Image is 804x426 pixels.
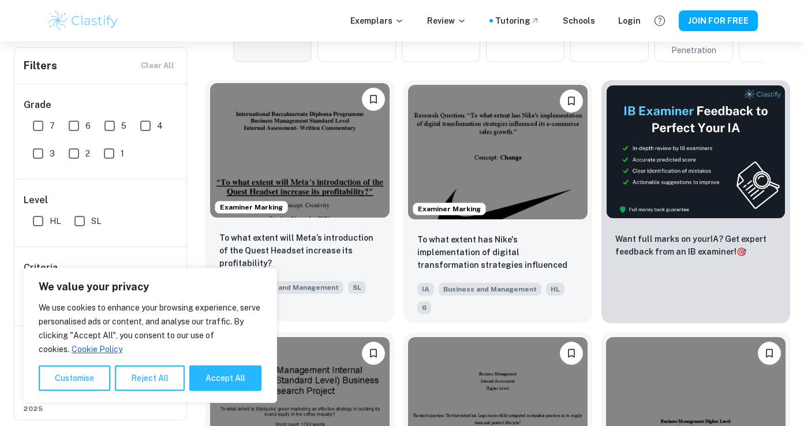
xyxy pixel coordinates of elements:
[24,58,57,74] h6: Filters
[563,14,595,27] a: Schools
[210,83,390,218] img: Business and Management IA example thumbnail: To what extent will Meta’s introduction
[39,301,261,356] p: We use cookies to enhance your browsing experience, serve personalised ads or content, and analys...
[615,233,776,258] p: Want full marks on your IA ? Get expert feedback from an IB examiner!
[560,89,583,113] button: Please log in to bookmark exemplars
[115,365,185,391] button: Reject All
[408,85,588,219] img: Business and Management IA example thumbnail: To what extent has Nike's implementation
[23,268,277,403] div: We value your privacy
[85,147,90,160] span: 2
[24,261,58,275] h6: Criteria
[121,119,126,132] span: 5
[205,80,394,323] a: Examiner MarkingPlease log in to bookmark exemplarsTo what extent will Meta’s introduction of the...
[546,283,564,296] span: HL
[24,403,178,414] span: 2025
[189,365,261,391] button: Accept All
[215,202,287,212] span: Examiner Marking
[362,88,385,111] button: Please log in to bookmark exemplars
[50,215,61,227] span: HL
[350,14,404,27] p: Exemplars
[39,365,110,391] button: Customise
[495,14,540,27] a: Tutoring
[736,247,746,256] span: 🎯
[50,119,55,132] span: 7
[601,80,790,323] a: ThumbnailWant full marks on yourIA? Get expert feedback from an IB examiner!
[606,85,786,219] img: Thumbnail
[439,283,541,296] span: Business and Management
[618,14,641,27] a: Login
[24,193,178,207] h6: Level
[157,119,163,132] span: 4
[121,147,124,160] span: 1
[362,342,385,365] button: Please log in to bookmark exemplars
[417,233,578,272] p: To what extent has Nike's implementation of digital transformation strategies influenced its e-co...
[39,280,261,294] p: We value your privacy
[47,9,120,32] img: Clastify logo
[679,10,758,31] button: JOIN FOR FREE
[241,281,343,294] span: Business and Management
[85,119,91,132] span: 6
[427,14,466,27] p: Review
[24,98,178,112] h6: Grade
[650,11,670,31] button: Help and Feedback
[758,342,781,365] button: Please log in to bookmark exemplars
[348,281,366,294] span: SL
[403,80,592,323] a: Examiner MarkingPlease log in to bookmark exemplarsTo what extent has Nike's implementation of di...
[660,31,728,57] span: Market Penetration
[417,301,431,314] span: 6
[71,344,123,354] a: Cookie Policy
[91,215,101,227] span: SL
[50,147,55,160] span: 3
[560,342,583,365] button: Please log in to bookmark exemplars
[417,283,434,296] span: IA
[219,231,380,270] p: To what extent will Meta’s introduction of the Quest Headset increase its profitability?
[413,204,485,214] span: Examiner Marking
